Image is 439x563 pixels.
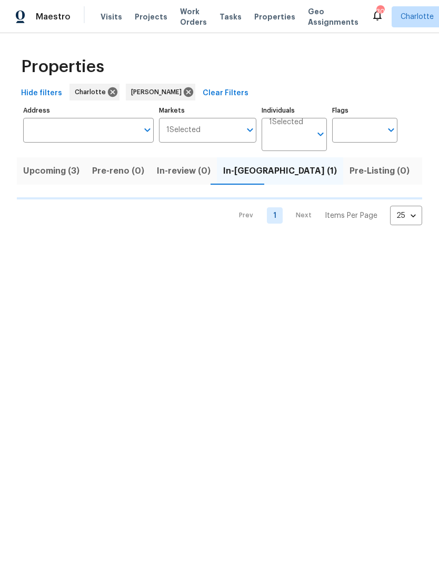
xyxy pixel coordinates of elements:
label: Flags [332,107,397,114]
div: 30 [376,6,384,17]
span: Pre-reno (0) [92,164,144,178]
span: Upcoming (3) [23,164,79,178]
span: 1 Selected [166,126,201,135]
button: Hide filters [17,84,66,103]
label: Address [23,107,154,114]
div: [PERSON_NAME] [126,84,195,100]
label: Individuals [262,107,327,114]
div: 25 [390,202,422,229]
span: Charlotte [401,12,434,22]
span: [PERSON_NAME] [131,87,186,97]
span: Charlotte [75,87,110,97]
span: Projects [135,12,167,22]
button: Clear Filters [198,84,253,103]
span: In-review (0) [157,164,211,178]
a: Goto page 1 [267,207,283,224]
button: Open [384,123,398,137]
span: Work Orders [180,6,207,27]
span: Visits [101,12,122,22]
div: Charlotte [69,84,119,100]
p: Items Per Page [325,210,377,221]
span: Pre-Listing (0) [350,164,410,178]
span: Clear Filters [203,87,248,100]
button: Open [243,123,257,137]
span: In-[GEOGRAPHIC_DATA] (1) [223,164,337,178]
span: 1 Selected [269,118,303,127]
span: Properties [254,12,295,22]
span: Maestro [36,12,71,22]
span: Hide filters [21,87,62,100]
label: Markets [159,107,257,114]
span: Geo Assignments [308,6,358,27]
button: Open [140,123,155,137]
button: Open [313,127,328,142]
span: Tasks [219,13,242,21]
span: Properties [21,62,104,72]
nav: Pagination Navigation [229,206,422,225]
